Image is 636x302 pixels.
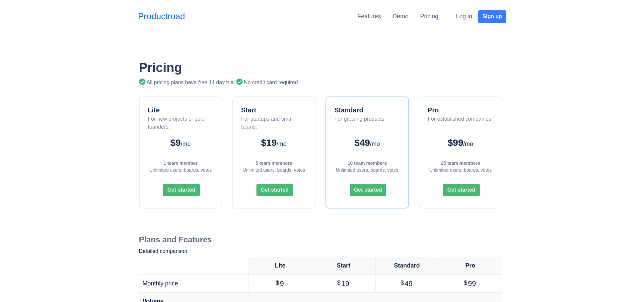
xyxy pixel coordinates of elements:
[241,105,308,115] div: Start
[426,167,495,174] div: Unlimited users, boards, votes
[478,10,506,23] button: Sign up
[139,79,502,87] div: All pricing plans have free 14 day trial. No credit card required.
[463,141,473,147] span: /mo
[139,60,502,75] h1: Pricing
[256,184,293,196] button: Get started
[357,13,381,20] a: Features
[428,115,493,131] div: For established companies.
[333,167,401,174] div: Unlimited users, boards, votes
[464,279,467,286] span: $
[148,115,215,131] div: For new projects or solo founders.
[139,247,502,255] p: Detailed comparison.
[426,136,495,150] div: $99
[276,279,279,286] span: $
[420,13,438,20] a: Pricing
[146,136,215,150] div: $9
[441,160,480,166] strong: 25 team members
[146,167,215,174] div: Unlimited users, boards, votes
[439,257,502,274] th: Pro
[341,279,349,288] span: 19
[334,105,386,115] div: Standard
[280,279,284,288] span: 9
[138,10,185,23] a: Productroad
[163,184,199,196] button: Get started
[333,136,401,150] div: $49
[375,257,439,274] th: Standard
[312,257,375,274] th: Start
[148,105,215,115] div: Lite
[240,136,308,150] div: $19
[347,160,387,166] strong: 10 team members
[277,141,287,147] span: /mo
[139,235,502,245] h2: Plans and Features
[255,160,292,166] strong: 5 team members
[337,279,340,286] span: $
[241,115,308,131] div: For startups and small teams.
[181,141,191,147] span: /mo
[404,279,412,288] span: 49
[240,167,308,174] div: Unlimited users, boards, votes
[334,115,386,131] div: For growing products.
[164,160,198,166] strong: 1 team member
[452,10,476,23] button: Log in
[428,105,493,115] div: Pro
[139,274,248,292] td: Monthly price
[468,279,476,288] span: 99
[392,13,408,20] a: Demo
[400,279,404,286] span: $
[370,141,380,147] span: /mo
[443,184,479,196] button: Get started
[248,257,312,274] th: Lite
[350,184,386,196] button: Get started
